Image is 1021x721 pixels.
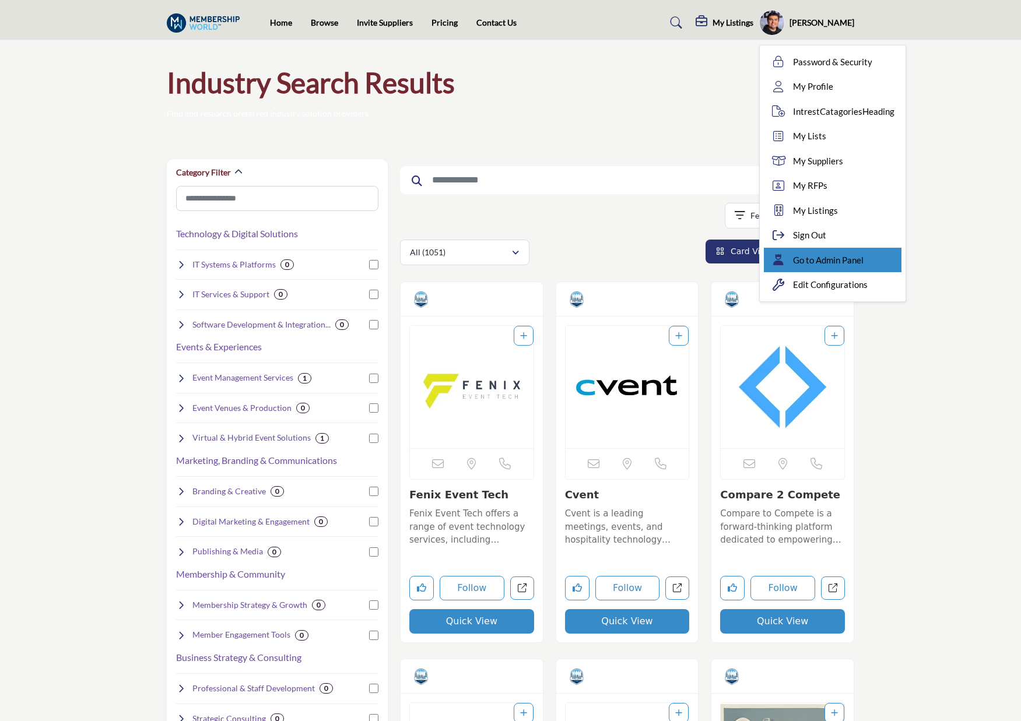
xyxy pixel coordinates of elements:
b: 0 [300,631,304,639]
h3: Fenix Event Tech [409,488,534,501]
input: Select Professional & Staff Development checkbox [369,684,378,693]
b: 0 [324,684,328,692]
input: Select IT Services & Support checkbox [369,290,378,299]
button: Marketing, Branding & Communications [176,453,337,467]
a: Password & Security [764,50,901,75]
b: 1 [303,374,307,382]
b: 1 [320,434,324,442]
img: Site Logo [167,13,245,33]
div: 1 Results For Event Management Services [298,373,311,384]
input: Select Digital Marketing & Engagement checkbox [369,517,378,526]
div: My Listings [696,16,753,30]
span: Password & Security [793,55,872,69]
a: Home [270,17,292,27]
img: Vetted Partners Badge Icon [723,668,741,685]
div: 0 Results For Member Engagement Tools [295,630,308,641]
span: Sign Out [793,228,826,242]
b: 0 [272,548,276,556]
button: All (1051) [400,240,529,265]
b: 0 [285,261,289,269]
button: Follow [440,576,504,600]
img: Vetted Partners Badge Icon [568,291,585,308]
h1: Industry Search Results [167,65,455,101]
input: Select Member Engagement Tools checkbox [369,631,378,640]
h3: Membership & Community [176,567,285,581]
p: Find and research preferred industry solution providers [167,108,369,119]
button: Events & Experiences [176,340,262,354]
a: Fenix Event Tech offers a range of event technology services, including registration, check-in, b... [409,504,534,547]
a: Compare 2 Compete [720,488,840,501]
h3: Compare 2 Compete [720,488,845,501]
h4: Member Engagement Tools : Technology and platforms to connect members. [192,629,290,641]
img: Fenix Event Tech [410,326,534,448]
h5: [PERSON_NAME] [790,17,854,29]
input: Select IT Systems & Platforms checkbox [369,260,378,269]
a: My Suppliers [764,149,901,174]
span: IntrestCatagoriesHeading [793,105,894,118]
a: Add To List [831,708,838,718]
a: My Listings [764,198,901,223]
a: IntrestCatagoriesHeading [764,99,901,124]
span: My Suppliers [793,154,843,168]
h3: Business Strategy & Consulting [176,650,301,664]
span: Card View [731,247,771,256]
h3: Cvent [565,488,690,501]
a: Add To List [675,708,682,718]
img: Vetted Partners Badge Icon [723,291,741,308]
h4: Branding & Creative : Visual identity, design, and multimedia. [192,486,266,497]
b: 0 [319,518,323,526]
h4: Event Management Services : Planning, logistics, and event registration. [192,372,293,384]
a: Add To List [831,331,838,340]
a: Fenix Event Tech [409,488,508,501]
button: Quick View [409,609,534,634]
p: Featured [750,210,783,221]
div: 0 Results For Branding & Creative [271,486,284,497]
a: Cvent is a leading meetings, events, and hospitality technology provider with 4,800+ employees an... [565,504,690,547]
a: Invite Suppliers [357,17,413,27]
button: Show hide supplier dropdown [759,10,785,36]
span: My RFPs [793,179,827,192]
a: Open fenix-event-tech in new tab [510,576,534,600]
h4: Event Venues & Production : Physical spaces and production services for live events. [192,402,292,414]
b: 0 [301,404,305,412]
input: Select Event Venues & Production checkbox [369,403,378,413]
div: 0 Results For Professional & Staff Development [320,683,333,694]
h4: Publishing & Media : Content creation, publishing, and advertising. [192,546,263,557]
p: Fenix Event Tech offers a range of event technology services, including registration, check-in, b... [409,507,534,547]
input: Select Publishing & Media checkbox [369,547,378,557]
input: Select Event Management Services checkbox [369,374,378,383]
div: 0 Results For IT Systems & Platforms [280,259,294,270]
a: View Card [716,247,772,256]
h4: Professional & Staff Development : Training, coaching, and leadership programs. [192,683,315,694]
input: Select Software Development & Integration checkbox [369,320,378,329]
button: Quick View [565,609,690,634]
h5: My Listings [713,17,753,28]
div: 0 Results For Publishing & Media [268,547,281,557]
a: Add To List [520,331,527,340]
a: Add To List [675,331,682,340]
button: Follow [595,576,660,600]
span: My Listings [793,204,838,217]
p: Cvent is a leading meetings, events, and hospitality technology provider with 4,800+ employees an... [565,507,690,547]
a: My RFPs [764,173,901,198]
button: Like listing [409,576,434,600]
h2: Category Filter [176,167,231,178]
a: Cvent [565,488,599,501]
h4: IT Services & Support : Ongoing technology support, hosting, and security. [192,289,269,300]
p: All (1051) [410,247,445,258]
h4: Digital Marketing & Engagement : Campaigns, email marketing, and digital strategies. [192,516,310,527]
h3: Technology & Digital Solutions [176,227,298,241]
h4: Software Development & Integration : Custom software builds and system integrations. [192,319,331,330]
b: 0 [275,487,279,495]
div: 0 Results For Event Venues & Production [296,403,310,413]
div: 1 Results For Virtual & Hybrid Event Solutions [315,433,329,444]
img: Vetted Partners Badge Icon [412,668,430,685]
input: Select Branding & Creative checkbox [369,487,378,496]
a: Open Listing in new tab [410,326,534,448]
a: Open Listing in new tab [566,326,689,448]
span: My Lists [793,129,826,143]
input: Select Membership Strategy & Growth checkbox [369,600,378,610]
input: Select Virtual & Hybrid Event Solutions checkbox [369,434,378,443]
a: Search [659,13,690,32]
a: Open cvent in new tab [665,576,689,600]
